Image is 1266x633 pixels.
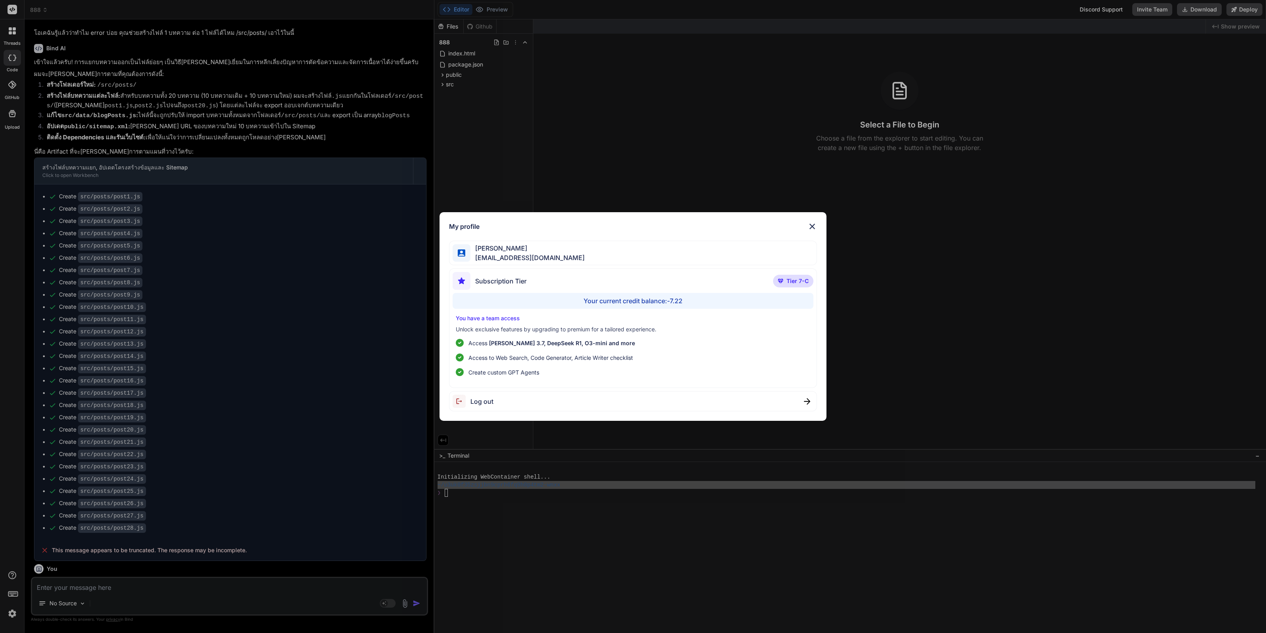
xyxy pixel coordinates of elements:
[475,276,527,286] span: Subscription Tier
[456,325,810,333] p: Unlock exclusive features by upgrading to premium for a tailored experience.
[468,354,633,362] span: Access to Web Search, Code Generator, Article Writer checklist
[470,397,493,406] span: Log out
[804,398,810,405] img: close
[489,340,635,346] span: [PERSON_NAME] 3.7, DeepSeek R1, O3-mini and more
[456,339,464,347] img: checklist
[807,222,817,231] img: close
[456,368,464,376] img: checklist
[470,243,585,253] span: [PERSON_NAME]
[456,354,464,361] img: checklist
[787,277,809,285] span: Tier 7-C
[449,222,479,231] h1: My profile
[468,368,539,376] span: Create custom GPT Agents
[470,253,585,262] span: [EMAIL_ADDRESS][DOMAIN_NAME]
[453,272,470,290] img: subscription
[778,279,783,283] img: premium
[453,293,813,309] div: Your current credit balance: -7.22
[458,249,465,257] img: profile
[468,339,635,347] p: Access
[453,395,470,408] img: logout
[456,314,810,322] p: You have a team access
